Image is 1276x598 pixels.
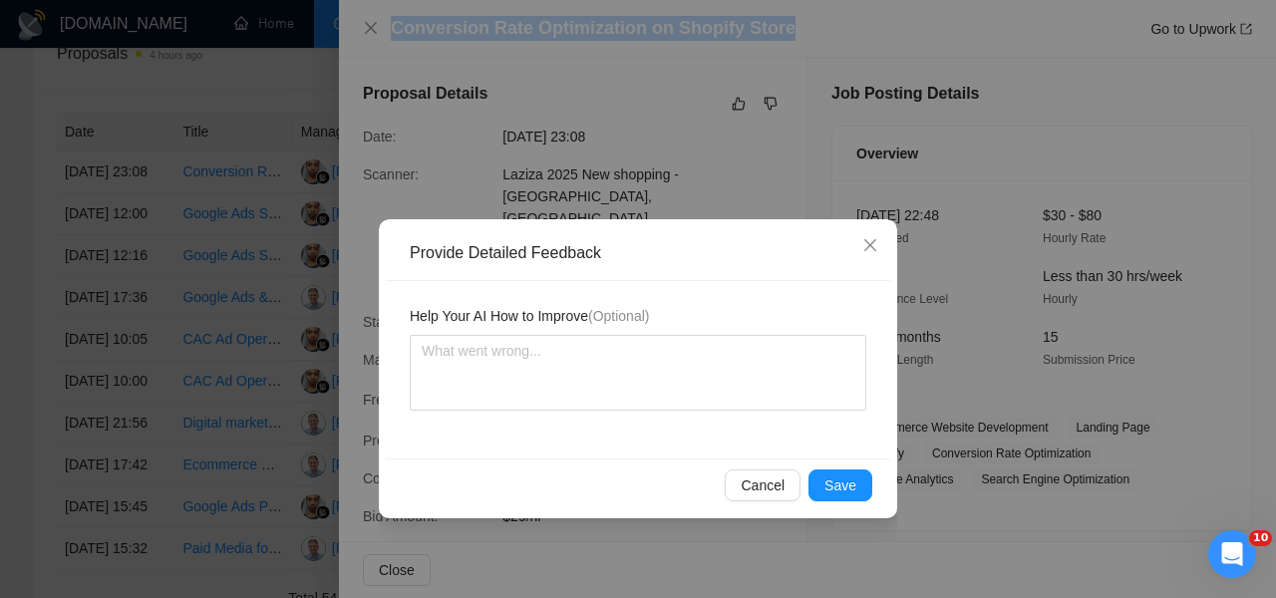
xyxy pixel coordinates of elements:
[588,308,649,324] span: (Optional)
[410,242,880,264] div: Provide Detailed Feedback
[843,219,897,273] button: Close
[410,305,649,327] span: Help Your AI How to Improve
[808,469,872,501] button: Save
[725,469,800,501] button: Cancel
[741,474,785,496] span: Cancel
[824,474,856,496] span: Save
[862,237,878,253] span: close
[1208,530,1256,578] iframe: Intercom live chat
[1249,530,1272,546] span: 10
